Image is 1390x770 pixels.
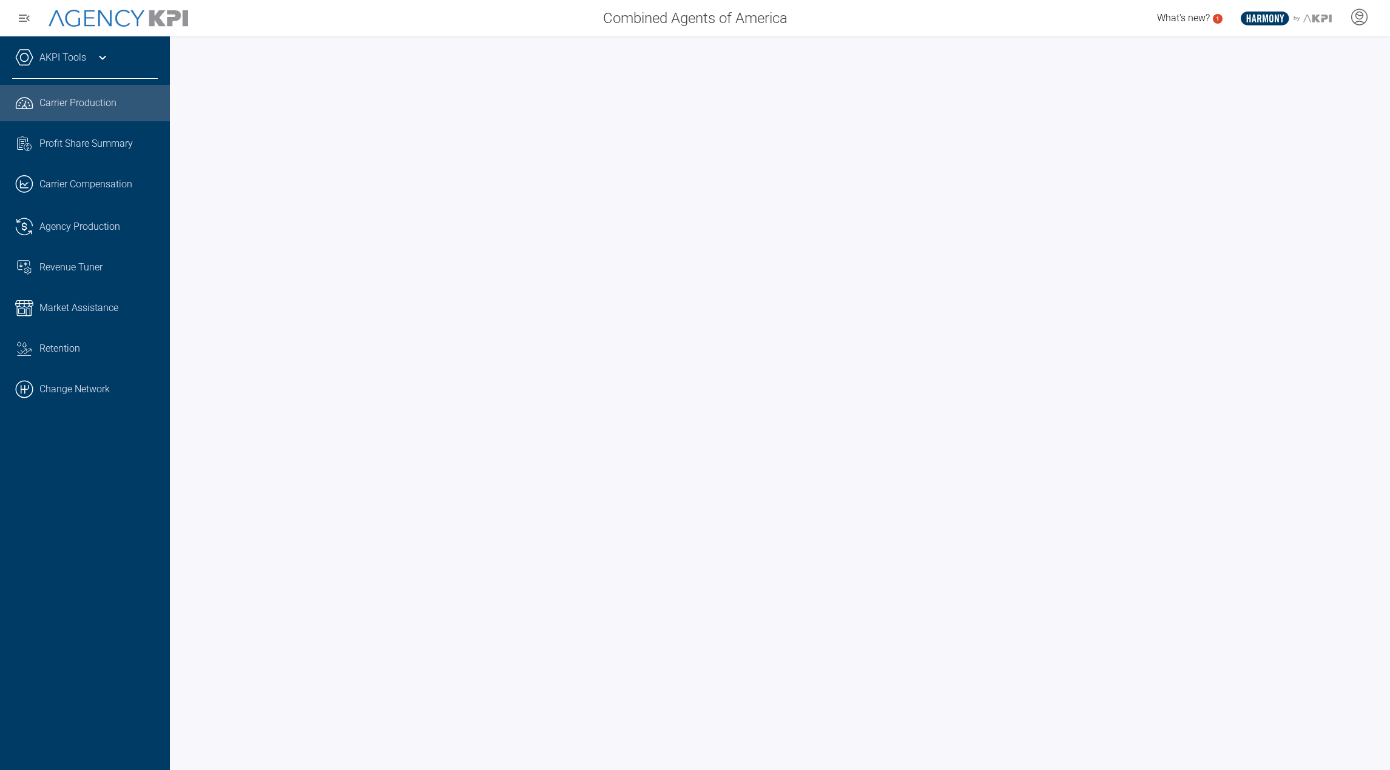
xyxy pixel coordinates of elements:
span: Agency Production [39,219,120,234]
a: 1 [1213,14,1223,24]
span: Market Assistance [39,301,118,315]
img: AgencyKPI [49,10,188,27]
span: Carrier Production [39,96,116,110]
text: 1 [1216,15,1220,22]
div: Retention [39,341,158,356]
a: AKPI Tools [39,50,86,65]
span: Revenue Tuner [39,260,103,275]
span: Carrier Compensation [39,177,132,192]
span: Profit Share Summary [39,136,133,151]
span: What's new? [1157,12,1210,24]
span: Combined Agents of America [603,7,788,29]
